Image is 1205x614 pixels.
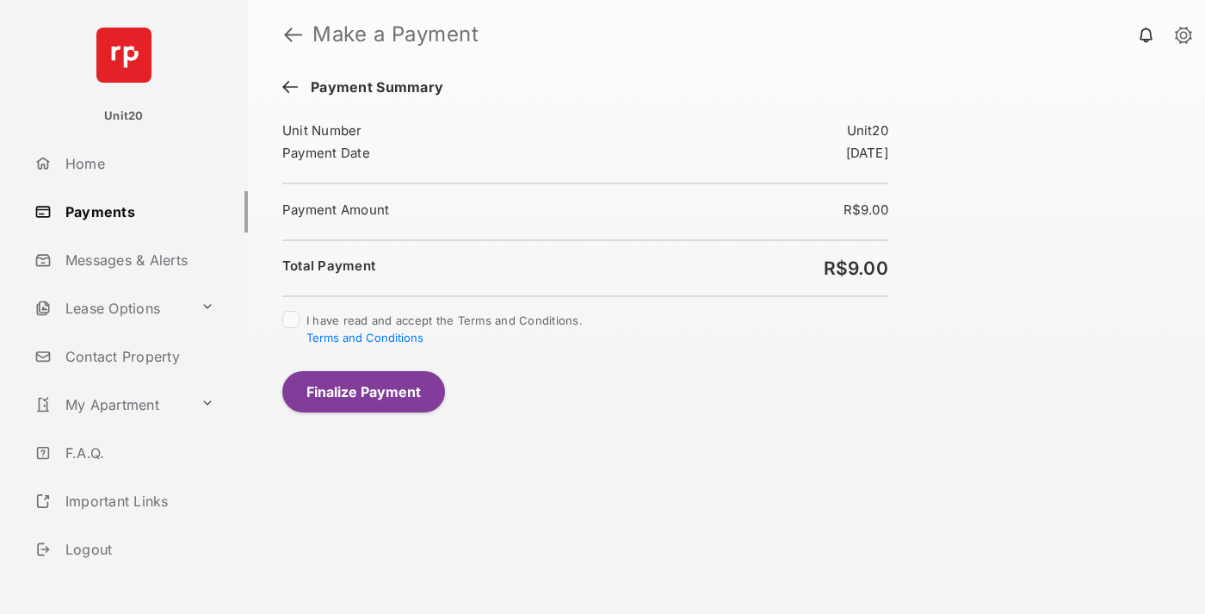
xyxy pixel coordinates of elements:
[306,313,583,344] span: I have read and accept the Terms and Conditions.
[28,143,248,184] a: Home
[104,108,144,125] p: Unit20
[28,384,194,425] a: My Apartment
[28,432,248,474] a: F.A.Q.
[28,239,248,281] a: Messages & Alerts
[282,371,445,412] button: Finalize Payment
[312,24,479,45] strong: Make a Payment
[28,191,248,233] a: Payments
[28,529,248,570] a: Logout
[28,481,221,522] a: Important Links
[28,288,194,329] a: Lease Options
[306,331,423,344] button: I have read and accept the Terms and Conditions.
[28,336,248,377] a: Contact Property
[96,28,151,83] img: svg+xml;base64,PHN2ZyB4bWxucz0iaHR0cDovL3d3dy53My5vcmcvMjAwMC9zdmciIHdpZHRoPSI2NCIgaGVpZ2h0PSI2NC...
[302,79,443,98] span: Payment Summary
